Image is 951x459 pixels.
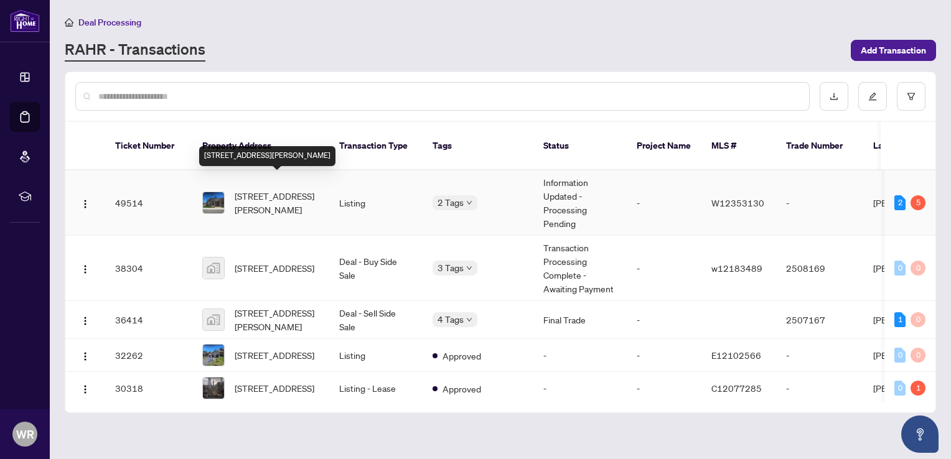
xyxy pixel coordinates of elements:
[235,348,314,362] span: [STREET_ADDRESS]
[443,382,481,396] span: Approved
[438,312,464,327] span: 4 Tags
[894,348,906,363] div: 0
[105,170,192,236] td: 49514
[851,40,936,61] button: Add Transaction
[627,301,701,339] td: -
[75,378,95,398] button: Logo
[65,39,205,62] a: RAHR - Transactions
[443,349,481,363] span: Approved
[711,197,764,208] span: W12353130
[105,339,192,372] td: 32262
[911,348,925,363] div: 0
[203,378,224,399] img: thumbnail-img
[80,384,90,394] img: Logo
[203,192,224,213] img: thumbnail-img
[701,122,776,170] th: MLS #
[105,122,192,170] th: Ticket Number
[533,122,627,170] th: Status
[627,122,701,170] th: Project Name
[533,301,627,339] td: Final Trade
[235,381,314,395] span: [STREET_ADDRESS]
[78,17,141,28] span: Deal Processing
[65,18,73,27] span: home
[16,425,34,443] span: WR
[203,309,224,330] img: thumbnail-img
[711,262,762,274] span: w12183489
[80,199,90,209] img: Logo
[533,170,627,236] td: Information Updated - Processing Pending
[868,92,877,101] span: edit
[533,339,627,372] td: -
[907,92,916,101] span: filter
[830,92,838,101] span: download
[235,306,319,333] span: [STREET_ADDRESS][PERSON_NAME]
[776,372,863,405] td: -
[80,316,90,326] img: Logo
[329,372,423,405] td: Listing - Lease
[627,170,701,236] td: -
[627,372,701,405] td: -
[10,9,40,32] img: logo
[329,170,423,236] td: Listing
[776,122,863,170] th: Trade Number
[776,301,863,339] td: 2507167
[75,310,95,330] button: Logo
[894,312,906,327] div: 1
[894,381,906,396] div: 0
[235,261,314,275] span: [STREET_ADDRESS]
[776,236,863,301] td: 2508169
[894,195,906,210] div: 2
[80,351,90,361] img: Logo
[776,170,863,236] td: -
[105,301,192,339] td: 36414
[203,345,224,366] img: thumbnail-img
[105,372,192,405] td: 30318
[423,122,533,170] th: Tags
[911,312,925,327] div: 0
[235,189,319,216] span: [STREET_ADDRESS][PERSON_NAME]
[192,122,329,170] th: Property Address
[203,257,224,279] img: thumbnail-img
[861,40,926,60] span: Add Transaction
[466,265,472,271] span: down
[627,236,701,301] td: -
[199,146,335,166] div: [STREET_ADDRESS][PERSON_NAME]
[911,261,925,276] div: 0
[329,236,423,301] td: Deal - Buy Side Sale
[438,261,464,275] span: 3 Tags
[894,261,906,276] div: 0
[711,382,762,394] span: C12077285
[897,82,925,111] button: filter
[858,82,887,111] button: edit
[75,345,95,365] button: Logo
[75,193,95,213] button: Logo
[466,317,472,323] span: down
[75,258,95,278] button: Logo
[711,350,761,361] span: E12102566
[627,339,701,372] td: -
[105,236,192,301] td: 38304
[776,339,863,372] td: -
[533,236,627,301] td: Transaction Processing Complete - Awaiting Payment
[911,195,925,210] div: 5
[820,82,848,111] button: download
[329,339,423,372] td: Listing
[329,301,423,339] td: Deal - Sell Side Sale
[911,381,925,396] div: 1
[901,415,939,453] button: Open asap
[80,264,90,274] img: Logo
[329,122,423,170] th: Transaction Type
[466,200,472,206] span: down
[438,195,464,210] span: 2 Tags
[533,372,627,405] td: -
